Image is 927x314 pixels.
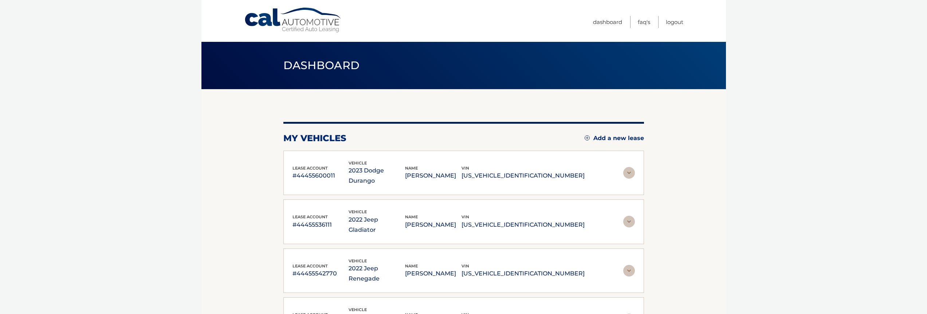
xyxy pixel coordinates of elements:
a: Add a new lease [585,135,644,142]
span: lease account [292,263,328,269]
p: 2022 Jeep Gladiator [349,215,405,235]
a: Logout [666,16,683,28]
p: [US_VEHICLE_IDENTIFICATION_NUMBER] [461,220,585,230]
p: [US_VEHICLE_IDENTIFICATION_NUMBER] [461,269,585,279]
span: name [405,214,418,219]
img: accordion-rest.svg [623,265,635,277]
span: vehicle [349,258,367,263]
span: vin [461,214,469,219]
p: #44455542770 [292,269,349,279]
img: accordion-rest.svg [623,216,635,227]
span: vehicle [349,307,367,312]
span: lease account [292,166,328,171]
img: add.svg [585,135,590,140]
h2: my vehicles [283,133,346,144]
p: [PERSON_NAME] [405,171,461,181]
span: vin [461,166,469,171]
p: [PERSON_NAME] [405,220,461,230]
span: Dashboard [283,59,360,72]
img: accordion-rest.svg [623,167,635,179]
span: name [405,263,418,269]
p: #44455600011 [292,171,349,181]
a: FAQ's [638,16,650,28]
p: 2023 Dodge Durango [349,166,405,186]
p: #44455536111 [292,220,349,230]
span: name [405,166,418,171]
span: lease account [292,214,328,219]
span: vehicle [349,160,367,166]
p: [US_VEHICLE_IDENTIFICATION_NUMBER] [461,171,585,181]
a: Cal Automotive [244,7,342,33]
p: 2022 Jeep Renegade [349,263,405,284]
p: [PERSON_NAME] [405,269,461,279]
a: Dashboard [593,16,622,28]
span: vin [461,263,469,269]
span: vehicle [349,209,367,214]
